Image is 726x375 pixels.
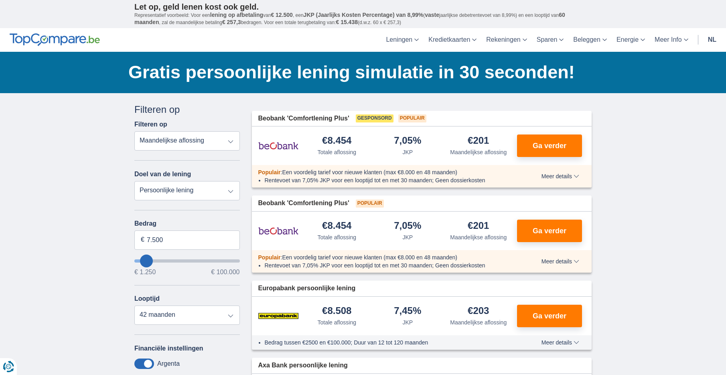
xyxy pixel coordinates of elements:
[425,12,439,18] span: vaste
[317,318,356,326] div: Totale aflossing
[222,19,241,25] span: € 257,3
[533,142,566,149] span: Ga verder
[541,259,579,264] span: Meer details
[134,259,240,263] input: wantToBorrow
[450,233,507,241] div: Maandelijkse aflossing
[134,103,240,116] div: Filteren op
[134,12,592,26] p: Representatief voorbeeld: Voor een van , een ( jaarlijkse debetrentevoet van 8,99%) en een loopti...
[402,318,413,326] div: JKP
[356,114,393,122] span: Gesponsord
[265,338,512,346] li: Bedrag tussen €2500 en €100.000; Duur van 12 tot 120 maanden
[394,136,421,147] div: 7,05%
[517,305,582,327] button: Ga verder
[468,221,489,232] div: €201
[535,339,585,346] button: Meer details
[10,33,100,46] img: TopCompare
[398,114,426,122] span: Populair
[317,233,356,241] div: Totale aflossing
[381,28,424,52] a: Leningen
[258,114,349,123] span: Beobank 'Comfortlening Plus'
[210,12,263,18] span: lening op afbetaling
[304,12,424,18] span: JKP (Jaarlijks Kosten Percentage) van 8,99%
[424,28,481,52] a: Kredietkaarten
[450,148,507,156] div: Maandelijkse aflossing
[402,233,413,241] div: JKP
[258,169,281,175] span: Populair
[258,306,298,326] img: product.pl.alt Europabank
[322,136,351,147] div: €8.454
[128,60,592,85] h1: Gratis persoonlijke lening simulatie in 30 seconden!
[258,136,298,156] img: product.pl.alt Beobank
[134,220,240,227] label: Bedrag
[258,284,356,293] span: Europabank persoonlijke lening
[258,361,348,370] span: Axa Bank persoonlijke lening
[282,254,457,261] span: Een voordelig tarief voor nieuwe klanten (max €8.000 en 48 maanden)
[252,168,519,176] div: :
[402,148,413,156] div: JKP
[134,2,592,12] p: Let op, geld lenen kost ook geld.
[322,306,351,317] div: €8.508
[265,261,512,269] li: Rentevoet van 7,05% JKP voor een looptijd tot en met 30 maanden; Geen dossierkosten
[533,312,566,320] span: Ga verder
[134,295,160,302] label: Looptijd
[481,28,531,52] a: Rekeningen
[157,360,180,367] label: Argenta
[134,12,565,25] span: 60 maanden
[134,269,156,275] span: € 1.250
[517,135,582,157] button: Ga verder
[468,136,489,147] div: €201
[535,258,585,265] button: Meer details
[141,235,144,245] span: €
[258,254,281,261] span: Populair
[541,173,579,179] span: Meer details
[541,340,579,345] span: Meer details
[134,345,203,352] label: Financiële instellingen
[252,253,519,261] div: :
[134,121,167,128] label: Filteren op
[394,306,421,317] div: 7,45%
[532,28,569,52] a: Sparen
[568,28,612,52] a: Beleggen
[533,227,566,234] span: Ga verder
[134,171,191,178] label: Doel van de lening
[356,200,384,208] span: Populair
[211,269,239,275] span: € 100.000
[394,221,421,232] div: 7,05%
[336,19,358,25] span: € 15.438
[258,221,298,241] img: product.pl.alt Beobank
[265,176,512,184] li: Rentevoet van 7,05% JKP voor een looptijd tot en met 30 maanden; Geen dossierkosten
[535,173,585,179] button: Meer details
[703,28,721,52] a: nl
[317,148,356,156] div: Totale aflossing
[612,28,650,52] a: Energie
[271,12,293,18] span: € 12.500
[322,221,351,232] div: €8.454
[517,220,582,242] button: Ga verder
[282,169,457,175] span: Een voordelig tarief voor nieuwe klanten (max €8.000 en 48 maanden)
[650,28,693,52] a: Meer Info
[258,199,349,208] span: Beobank 'Comfortlening Plus'
[468,306,489,317] div: €203
[450,318,507,326] div: Maandelijkse aflossing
